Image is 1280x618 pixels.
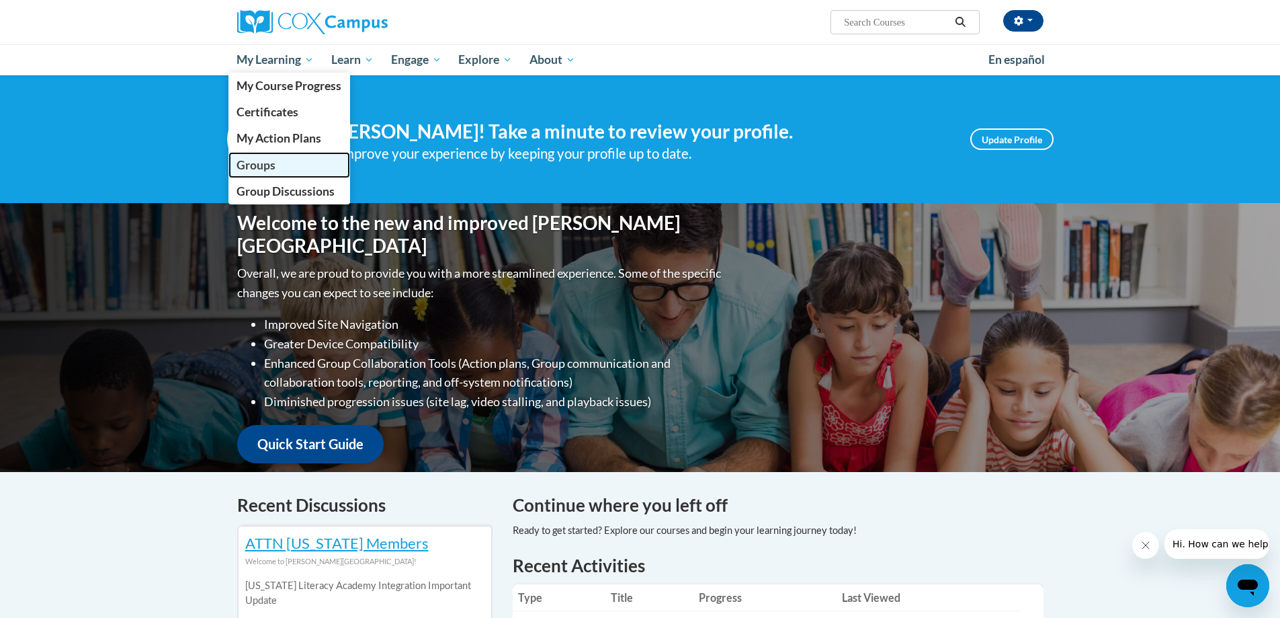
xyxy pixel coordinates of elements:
[1132,532,1159,559] iframe: Close message
[237,492,493,518] h4: Recent Discussions
[264,354,724,393] li: Enhanced Group Collaboration Tools (Action plans, Group communication and collaboration tools, re...
[605,584,693,611] th: Title
[237,79,341,93] span: My Course Progress
[237,10,388,34] img: Cox Campus
[237,184,335,198] span: Group Discussions
[217,44,1064,75] div: Main menu
[264,392,724,412] li: Diminished progression issues (site lag, video stalling, and playback issues)
[237,158,275,172] span: Groups
[513,584,606,611] th: Type
[843,14,950,30] input: Search Courses
[227,109,288,169] img: Profile Image
[513,492,1043,518] h4: Continue where you left off
[331,52,374,68] span: Learn
[228,73,351,99] a: My Course Progress
[1164,529,1269,559] iframe: Message from company
[237,212,724,257] h1: Welcome to the new and improved [PERSON_NAME][GEOGRAPHIC_DATA]
[264,334,724,354] li: Greater Device Compatibility
[237,52,314,68] span: My Learning
[237,425,384,463] a: Quick Start Guide
[1003,10,1043,32] button: Account Settings
[228,125,351,151] a: My Action Plans
[245,554,484,569] div: Welcome to [PERSON_NAME][GEOGRAPHIC_DATA]!
[245,578,484,608] p: [US_STATE] Literacy Academy Integration Important Update
[308,143,950,165] div: Help improve your experience by keeping your profile up to date.
[837,584,1021,611] th: Last Viewed
[237,105,298,119] span: Certificates
[8,9,109,20] span: Hi. How can we help?
[237,10,493,34] a: Cox Campus
[391,52,441,68] span: Engage
[1226,564,1269,607] iframe: Button to launch messaging window
[228,152,351,178] a: Groups
[245,534,429,552] a: ATTN [US_STATE] Members
[228,99,351,125] a: Certificates
[458,52,512,68] span: Explore
[693,584,837,611] th: Progress
[980,46,1054,74] a: En español
[382,44,450,75] a: Engage
[323,44,382,75] a: Learn
[513,553,1043,578] h1: Recent Activities
[237,131,321,145] span: My Action Plans
[308,120,950,143] h4: Hi [PERSON_NAME]! Take a minute to review your profile.
[450,44,521,75] a: Explore
[237,264,724,303] p: Overall, we are proud to provide you with a more streamlined experience. Some of the specific cha...
[228,44,323,75] a: My Learning
[228,178,351,204] a: Group Discussions
[988,52,1045,67] span: En español
[521,44,584,75] a: About
[950,14,970,30] button: Search
[264,315,724,334] li: Improved Site Navigation
[529,52,575,68] span: About
[970,128,1054,150] a: Update Profile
